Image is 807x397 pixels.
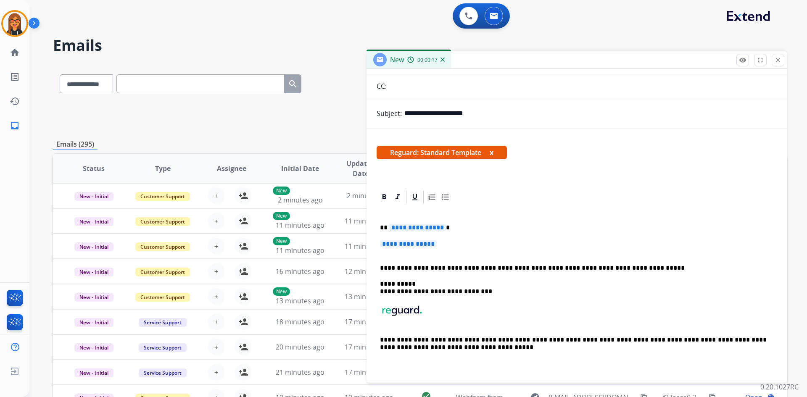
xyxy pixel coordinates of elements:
[208,238,225,255] button: +
[214,241,218,251] span: +
[377,81,387,91] p: CC:
[53,37,787,54] h2: Emails
[214,266,218,276] span: +
[74,268,113,276] span: New - Initial
[10,96,20,106] mat-icon: history
[238,342,248,352] mat-icon: person_add
[53,139,98,150] p: Emails (295)
[276,221,324,230] span: 11 minutes ago
[238,367,248,377] mat-icon: person_add
[208,213,225,229] button: +
[390,55,404,64] span: New
[83,163,105,174] span: Status
[276,296,324,305] span: 13 minutes ago
[139,343,187,352] span: Service Support
[345,267,393,276] span: 12 minutes ago
[10,47,20,58] mat-icon: home
[208,263,225,280] button: +
[276,368,324,377] span: 21 minutes ago
[208,187,225,204] button: +
[74,242,113,251] span: New - Initial
[238,216,248,226] mat-icon: person_add
[409,191,421,203] div: Underline
[391,191,404,203] div: Italic
[345,368,393,377] span: 17 minutes ago
[238,191,248,201] mat-icon: person_add
[426,191,438,203] div: Ordered List
[135,192,190,201] span: Customer Support
[214,317,218,327] span: +
[74,368,113,377] span: New - Initial
[345,317,393,326] span: 17 minutes ago
[417,57,438,63] span: 00:00:17
[273,187,290,195] p: New
[490,147,493,158] button: x
[342,158,380,179] span: Updated Date
[74,192,113,201] span: New - Initial
[139,318,187,327] span: Service Support
[774,56,782,64] mat-icon: close
[208,339,225,355] button: +
[214,216,218,226] span: +
[214,367,218,377] span: +
[139,368,187,377] span: Service Support
[273,212,290,220] p: New
[739,56,746,64] mat-icon: remove_red_eye
[208,313,225,330] button: +
[273,287,290,296] p: New
[238,292,248,302] mat-icon: person_add
[155,163,171,174] span: Type
[238,266,248,276] mat-icon: person_add
[378,191,390,203] div: Bold
[345,242,393,251] span: 11 minutes ago
[288,79,298,89] mat-icon: search
[281,163,319,174] span: Initial Date
[135,242,190,251] span: Customer Support
[238,241,248,251] mat-icon: person_add
[278,195,323,205] span: 2 minutes ago
[214,292,218,302] span: +
[345,216,393,226] span: 11 minutes ago
[276,246,324,255] span: 11 minutes ago
[345,292,393,301] span: 13 minutes ago
[208,364,225,381] button: +
[74,293,113,302] span: New - Initial
[345,342,393,352] span: 17 minutes ago
[74,343,113,352] span: New - Initial
[214,191,218,201] span: +
[276,342,324,352] span: 20 minutes ago
[276,267,324,276] span: 16 minutes ago
[377,146,507,159] span: Reguard: Standard Template
[217,163,246,174] span: Assignee
[135,293,190,302] span: Customer Support
[276,317,324,326] span: 18 minutes ago
[238,317,248,327] mat-icon: person_add
[347,191,392,200] span: 2 minutes ago
[214,342,218,352] span: +
[3,12,26,35] img: avatar
[208,288,225,305] button: +
[10,72,20,82] mat-icon: list_alt
[760,382,799,392] p: 0.20.1027RC
[74,217,113,226] span: New - Initial
[273,237,290,245] p: New
[757,56,764,64] mat-icon: fullscreen
[10,121,20,131] mat-icon: inbox
[377,108,402,118] p: Subject:
[135,268,190,276] span: Customer Support
[74,318,113,327] span: New - Initial
[439,191,452,203] div: Bullet List
[135,217,190,226] span: Customer Support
